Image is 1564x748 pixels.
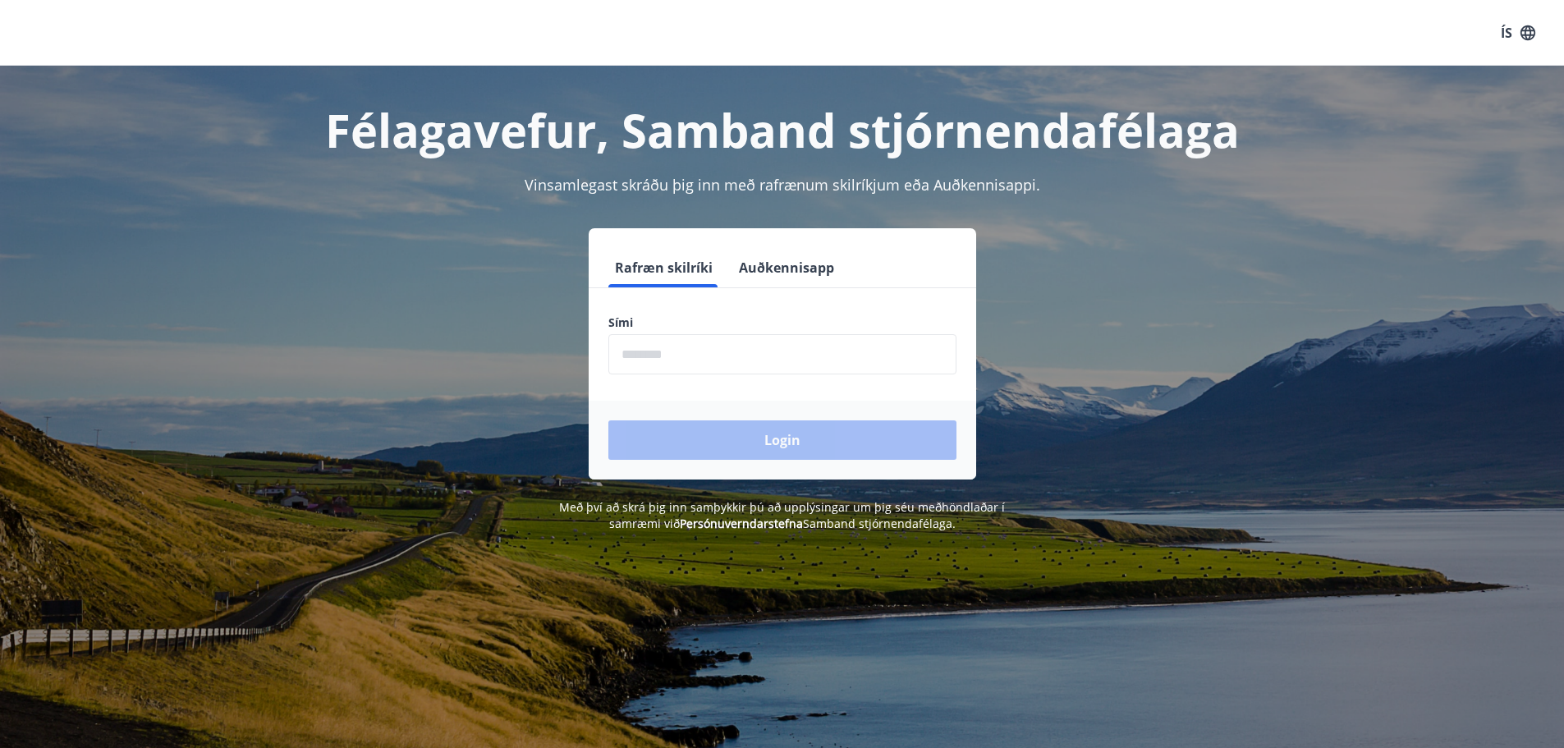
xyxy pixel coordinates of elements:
button: Auðkennisapp [732,248,841,287]
button: Rafræn skilríki [608,248,719,287]
h1: Félagavefur, Samband stjórnendafélaga [211,99,1354,161]
label: Sími [608,314,956,331]
button: ÍS [1492,18,1544,48]
a: Persónuverndarstefna [680,516,803,531]
span: Með því að skrá þig inn samþykkir þú að upplýsingar um þig séu meðhöndlaðar í samræmi við Samband... [559,499,1005,531]
span: Vinsamlegast skráðu þig inn með rafrænum skilríkjum eða Auðkennisappi. [525,175,1040,195]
